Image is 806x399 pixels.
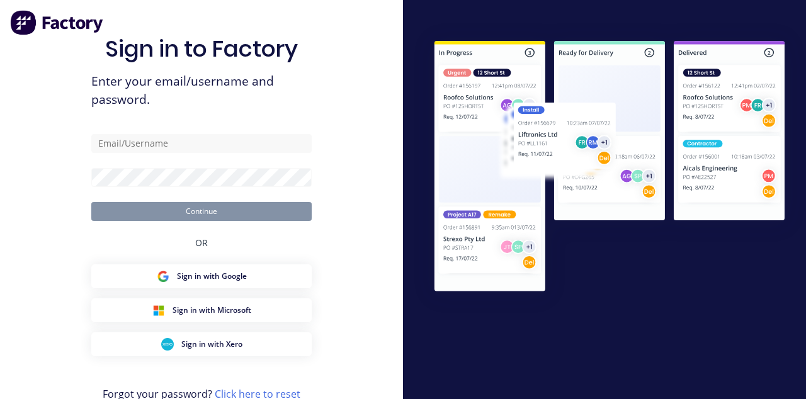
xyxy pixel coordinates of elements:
[157,270,169,283] img: Google Sign in
[91,72,312,109] span: Enter your email/username and password.
[173,305,251,316] span: Sign in with Microsoft
[195,221,208,264] div: OR
[413,21,806,314] img: Sign in
[105,35,298,62] h1: Sign in to Factory
[10,10,105,35] img: Factory
[177,271,247,282] span: Sign in with Google
[91,264,312,288] button: Google Sign inSign in with Google
[91,298,312,322] button: Microsoft Sign inSign in with Microsoft
[91,332,312,356] button: Xero Sign inSign in with Xero
[181,339,242,350] span: Sign in with Xero
[91,202,312,221] button: Continue
[91,134,312,153] input: Email/Username
[152,304,165,317] img: Microsoft Sign in
[161,338,174,351] img: Xero Sign in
